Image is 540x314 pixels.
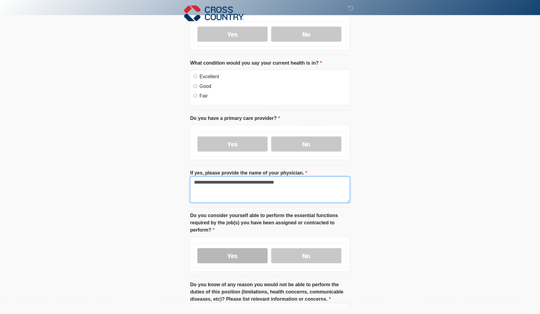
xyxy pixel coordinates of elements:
[271,136,341,152] label: No
[271,27,341,42] label: No
[190,212,350,234] label: Do you consider yourself able to perform the essential functions required by the job(s) you have ...
[197,27,268,42] label: Yes
[193,84,197,88] input: Good
[190,115,280,122] label: Do you have a primary care provider?
[197,136,268,152] label: Yes
[271,248,341,263] label: No
[193,94,197,98] input: Fair
[199,92,347,100] label: Fair
[184,5,244,22] img: Cross Country Logo
[193,75,197,78] input: Excellent
[190,281,350,303] label: Do you know of any reason you would not be able to perform the duties of this position (limitatio...
[199,83,347,90] label: Good
[197,248,268,263] label: Yes
[190,59,322,67] label: What condition would you say your current health is in?
[199,73,347,80] label: Excellent
[190,169,307,177] label: If yes, please provide the name of your physician.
